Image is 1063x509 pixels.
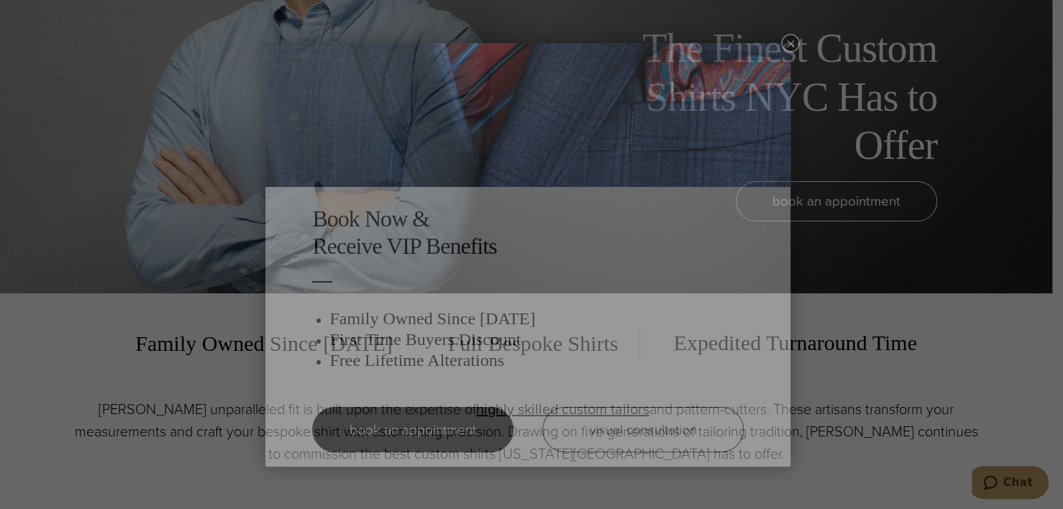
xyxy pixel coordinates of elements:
span: Chat [32,10,61,23]
button: Close [781,34,800,52]
h2: Book Now & Receive VIP Benefits [312,205,744,260]
h3: First Time Buyers Discount [329,329,744,350]
a: visual consultation [542,407,744,452]
a: book an appointment [312,407,514,452]
h3: Family Owned Since [DATE] [329,308,744,329]
h3: Free Lifetime Alterations [329,350,744,371]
